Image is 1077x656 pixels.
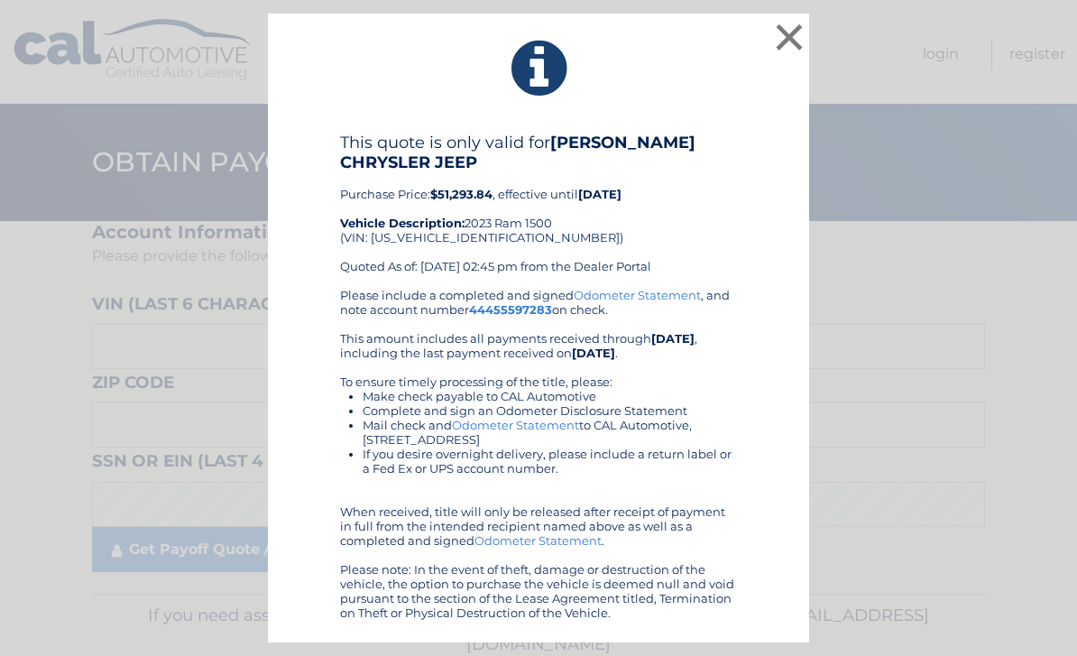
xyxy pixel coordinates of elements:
[340,216,465,230] strong: Vehicle Description:
[430,187,492,201] b: $51,293.84
[340,133,737,172] h4: This quote is only valid for
[363,447,737,476] li: If you desire overnight delivery, please include a return label or a Fed Ex or UPS account number.
[574,288,701,302] a: Odometer Statement
[771,19,807,55] button: ×
[452,418,579,432] a: Odometer Statement
[340,288,737,620] div: Please include a completed and signed , and note account number on check. This amount includes al...
[340,133,737,288] div: Purchase Price: , effective until 2023 Ram 1500 (VIN: [US_VEHICLE_IDENTIFICATION_NUMBER]) Quoted ...
[363,418,737,447] li: Mail check and to CAL Automotive, [STREET_ADDRESS]
[363,389,737,403] li: Make check payable to CAL Automotive
[651,331,695,346] b: [DATE]
[340,133,695,172] b: [PERSON_NAME] CHRYSLER JEEP
[469,302,552,317] a: 44455597283
[572,346,615,360] b: [DATE]
[474,533,602,548] a: Odometer Statement
[363,403,737,418] li: Complete and sign an Odometer Disclosure Statement
[578,187,621,201] b: [DATE]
